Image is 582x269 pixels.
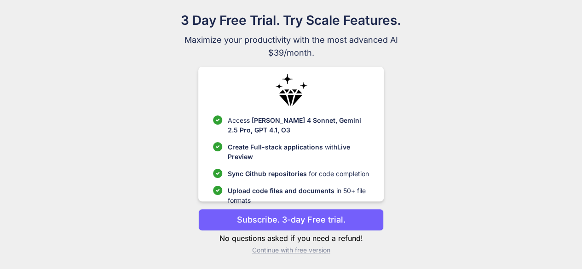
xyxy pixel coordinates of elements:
span: Maximize your productivity with the most advanced AI [137,34,446,46]
p: with [228,142,369,161]
img: checklist [213,142,222,151]
p: in 50+ file formats [228,186,369,205]
img: checklist [213,186,222,195]
p: Access [228,115,369,135]
span: Sync Github repositories [228,170,307,177]
p: No questions asked if you need a refund! [198,233,384,244]
span: [PERSON_NAME] 4 Sonnet, Gemini 2.5 Pro, GPT 4.1, O3 [228,116,361,134]
h1: 3 Day Free Trial. Try Scale Features. [137,11,446,30]
span: Upload code files and documents [228,187,334,195]
img: checklist [213,115,222,125]
p: Continue with free version [198,246,384,255]
img: checklist [213,169,222,178]
span: $39/month. [137,46,446,59]
p: Subscribe. 3-day Free trial. [237,213,346,226]
p: for code completion [228,169,369,178]
span: Create Full-stack applications [228,143,325,151]
button: Subscribe. 3-day Free trial. [198,209,384,231]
